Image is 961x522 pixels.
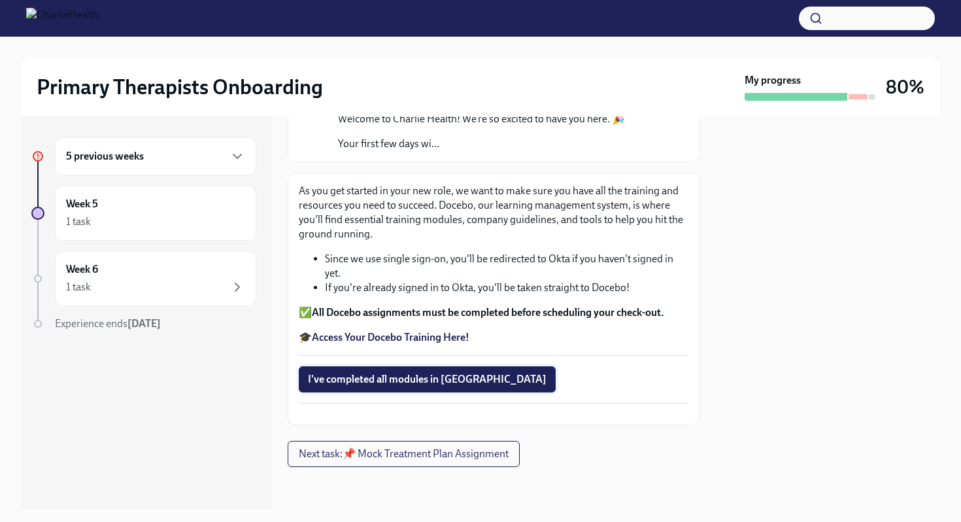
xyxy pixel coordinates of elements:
[26,8,99,29] img: CharlieHealth
[299,366,556,392] button: I've completed all modules in [GEOGRAPHIC_DATA]
[66,262,98,277] h6: Week 6
[745,73,801,88] strong: My progress
[338,112,625,126] p: Welcome to Charlie Health! We’re so excited to have you here. 🎉
[31,186,256,241] a: Week 51 task
[55,317,161,330] span: Experience ends
[299,305,688,320] p: ✅
[299,447,509,461] span: Next task : 📌 Mock Treatment Plan Assignment
[338,137,625,151] p: Your first few days wi...
[886,75,924,99] h3: 80%
[325,281,688,295] li: If you're already signed in to Okta, you'll be taken straight to Docebo!
[66,215,91,229] div: 1 task
[312,306,664,319] strong: All Docebo assignments must be completed before scheduling your check-out.
[66,197,98,211] h6: Week 5
[127,317,161,330] strong: [DATE]
[325,252,688,281] li: Since we use single sign-on, you'll be redirected to Okta if you haven't signed in yet.
[288,441,520,467] button: Next task:📌 Mock Treatment Plan Assignment
[37,74,323,100] h2: Primary Therapists Onboarding
[312,331,469,343] a: Access Your Docebo Training Here!
[55,137,256,175] div: 5 previous weeks
[308,373,547,386] span: I've completed all modules in [GEOGRAPHIC_DATA]
[299,184,688,241] p: As you get started in your new role, we want to make sure you have all the training and resources...
[66,149,144,164] h6: 5 previous weeks
[66,280,91,294] div: 1 task
[31,251,256,306] a: Week 61 task
[299,330,688,345] p: 🎓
